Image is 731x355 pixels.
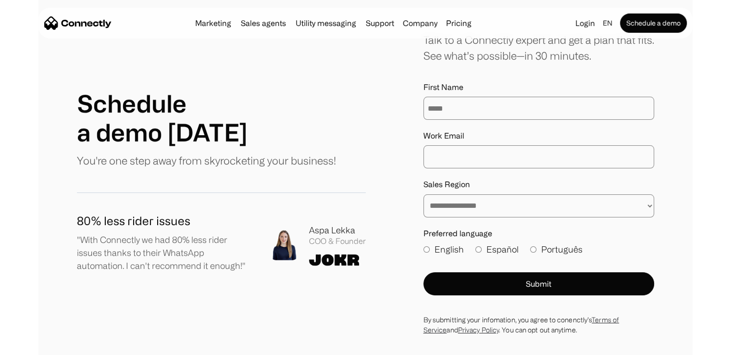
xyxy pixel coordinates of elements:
[442,19,475,27] a: Pricing
[458,326,499,333] a: Privacy Policy
[191,19,235,27] a: Marketing
[237,19,290,27] a: Sales agents
[571,16,599,30] a: Login
[603,16,612,30] div: en
[423,229,654,238] label: Preferred language
[77,89,248,147] h1: Schedule a demo [DATE]
[292,19,360,27] a: Utility messaging
[475,243,519,256] label: Español
[309,224,366,237] div: Aspa Lekka
[10,337,58,352] aside: Language selected: English
[362,19,398,27] a: Support
[403,16,437,30] div: Company
[423,243,464,256] label: English
[530,243,582,256] label: Português
[423,316,619,333] a: Terms of Service
[423,83,654,92] label: First Name
[423,180,654,189] label: Sales Region
[423,272,654,295] button: Submit
[77,152,336,168] p: You're one step away from skyrocketing your business!
[423,32,654,63] div: Talk to a Connectly expert and get a plan that fits. See what’s possible—in 30 minutes.
[44,16,112,30] a: home
[423,315,654,335] div: By submitting your infomation, you agree to conenctly’s and . You can opt out anytime.
[530,246,536,253] input: Português
[309,237,366,246] div: COO & Founder
[77,212,250,229] h1: 80% less rider issues
[620,13,687,33] a: Schedule a demo
[475,246,482,253] input: Español
[19,338,58,352] ul: Language list
[423,246,430,253] input: English
[400,16,440,30] div: Company
[599,16,618,30] div: en
[423,131,654,140] label: Work Email
[77,233,250,272] p: "With Connectly we had 80% less rider issues thanks to their WhatsApp automation. I can't recomme...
